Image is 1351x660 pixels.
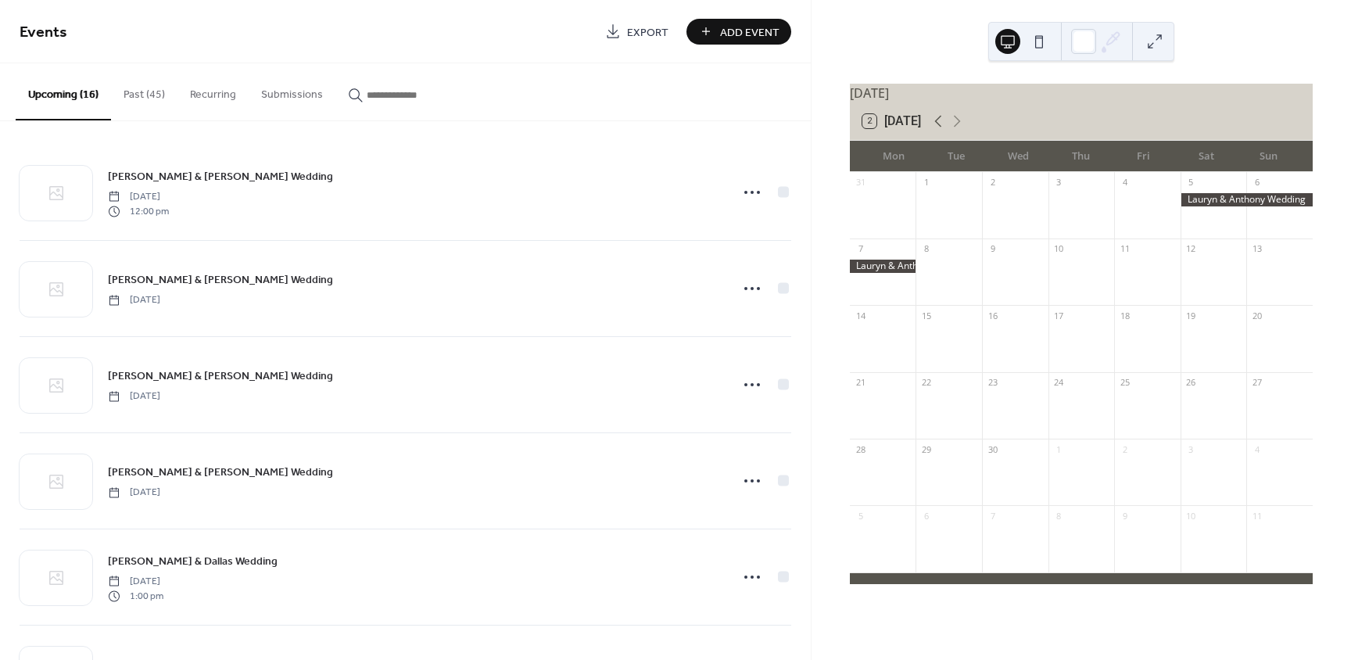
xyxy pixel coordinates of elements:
[920,310,932,321] div: 15
[108,204,169,218] span: 12:00 pm
[108,589,163,603] span: 1:00 pm
[593,19,680,45] a: Export
[108,167,333,185] a: [PERSON_NAME] & [PERSON_NAME] Wedding
[1053,510,1065,522] div: 8
[987,310,998,321] div: 16
[920,377,932,389] div: 22
[855,377,866,389] div: 21
[857,110,926,132] button: 2[DATE]
[1185,443,1197,455] div: 3
[1175,141,1238,172] div: Sat
[920,177,932,188] div: 1
[1185,177,1197,188] div: 5
[1251,243,1263,255] div: 13
[108,389,160,404] span: [DATE]
[850,84,1313,102] div: [DATE]
[1251,443,1263,455] div: 4
[1119,510,1131,522] div: 9
[1119,177,1131,188] div: 4
[1251,377,1263,389] div: 27
[108,190,169,204] span: [DATE]
[862,141,925,172] div: Mon
[1113,141,1175,172] div: Fri
[987,177,998,188] div: 2
[1119,310,1131,321] div: 18
[850,260,916,273] div: Lauryn & Anthony Wedding
[987,243,998,255] div: 9
[720,24,779,41] span: Add Event
[1050,141,1113,172] div: Thu
[1119,377,1131,389] div: 25
[108,554,278,570] span: [PERSON_NAME] & Dallas Wedding
[249,63,335,119] button: Submissions
[987,510,998,522] div: 7
[20,17,67,48] span: Events
[1053,377,1065,389] div: 24
[1185,510,1197,522] div: 10
[987,443,998,455] div: 30
[108,486,160,500] span: [DATE]
[1053,443,1065,455] div: 1
[627,24,668,41] span: Export
[987,141,1050,172] div: Wed
[1185,377,1197,389] div: 26
[1119,243,1131,255] div: 11
[855,310,866,321] div: 14
[1251,177,1263,188] div: 6
[108,169,333,185] span: [PERSON_NAME] & [PERSON_NAME] Wedding
[108,575,163,589] span: [DATE]
[855,443,866,455] div: 28
[108,272,333,289] span: [PERSON_NAME] & [PERSON_NAME] Wedding
[1053,177,1065,188] div: 3
[108,293,160,307] span: [DATE]
[177,63,249,119] button: Recurring
[920,443,932,455] div: 29
[1185,243,1197,255] div: 12
[686,19,791,45] button: Add Event
[16,63,111,120] button: Upcoming (16)
[855,510,866,522] div: 5
[925,141,987,172] div: Tue
[1185,310,1197,321] div: 19
[108,367,333,385] a: [PERSON_NAME] & [PERSON_NAME] Wedding
[855,243,866,255] div: 7
[111,63,177,119] button: Past (45)
[1181,193,1313,206] div: Lauryn & Anthony Wedding
[920,510,932,522] div: 6
[1251,510,1263,522] div: 11
[1251,310,1263,321] div: 20
[920,243,932,255] div: 8
[1053,310,1065,321] div: 17
[108,463,333,481] a: [PERSON_NAME] & [PERSON_NAME] Wedding
[108,368,333,385] span: [PERSON_NAME] & [PERSON_NAME] Wedding
[1238,141,1300,172] div: Sun
[855,177,866,188] div: 31
[108,552,278,570] a: [PERSON_NAME] & Dallas Wedding
[108,465,333,481] span: [PERSON_NAME] & [PERSON_NAME] Wedding
[1053,243,1065,255] div: 10
[987,377,998,389] div: 23
[1119,443,1131,455] div: 2
[108,271,333,289] a: [PERSON_NAME] & [PERSON_NAME] Wedding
